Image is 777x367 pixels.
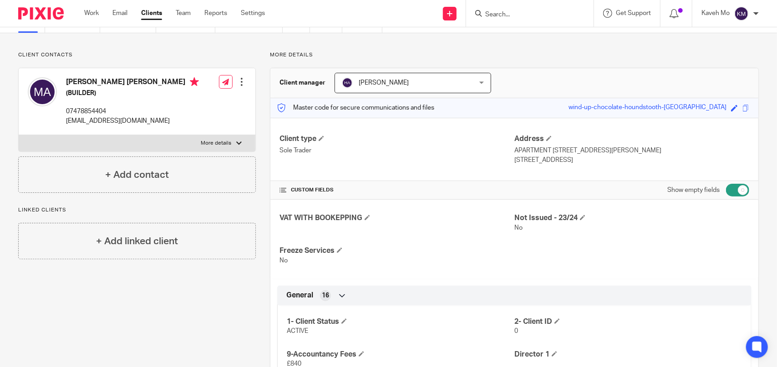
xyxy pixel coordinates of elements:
[66,107,199,116] p: 07478854404
[514,225,523,231] span: No
[112,9,127,18] a: Email
[359,80,409,86] span: [PERSON_NAME]
[279,134,514,144] h4: Client type
[241,9,265,18] a: Settings
[286,291,313,300] span: General
[514,146,749,155] p: APARTMENT [STREET_ADDRESS][PERSON_NAME]
[96,234,178,248] h4: + Add linked client
[616,10,651,16] span: Get Support
[514,213,749,223] h4: Not Issued - 23/24
[279,257,288,264] span: No
[18,51,256,59] p: Client contacts
[287,350,514,359] h4: 9-Accountancy Fees
[701,9,730,18] p: Kaveh Mo
[28,77,57,106] img: svg%3E
[66,77,199,89] h4: [PERSON_NAME] [PERSON_NAME]
[514,328,518,334] span: 0
[204,9,227,18] a: Reports
[342,77,353,88] img: svg%3E
[279,213,514,223] h4: VAT WITH BOOKEPPING
[201,140,232,147] p: More details
[667,186,720,195] label: Show empty fields
[484,11,566,19] input: Search
[270,51,759,59] p: More details
[18,7,64,20] img: Pixie
[514,350,742,359] h4: Director 1
[66,116,199,126] p: [EMAIL_ADDRESS][DOMAIN_NAME]
[105,168,169,182] h4: + Add contact
[279,246,514,256] h4: Freeze Services
[66,89,199,98] h5: (BUILDER)
[322,291,329,300] span: 16
[190,77,199,86] i: Primary
[734,6,749,21] img: svg%3E
[277,103,434,112] p: Master code for secure communications and files
[514,156,749,165] p: [STREET_ADDRESS]
[569,103,726,113] div: wind-up-chocolate-houndstooth-[GEOGRAPHIC_DATA]
[514,317,742,327] h4: 2- Client ID
[279,78,325,87] h3: Client manager
[18,206,256,214] p: Linked clients
[84,9,99,18] a: Work
[287,328,308,334] span: ACTIVE
[141,9,162,18] a: Clients
[279,146,514,155] p: Sole Trader
[279,186,514,194] h4: CUSTOM FIELDS
[176,9,191,18] a: Team
[287,361,301,367] span: £840
[514,134,749,144] h4: Address
[287,317,514,327] h4: 1- Client Status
